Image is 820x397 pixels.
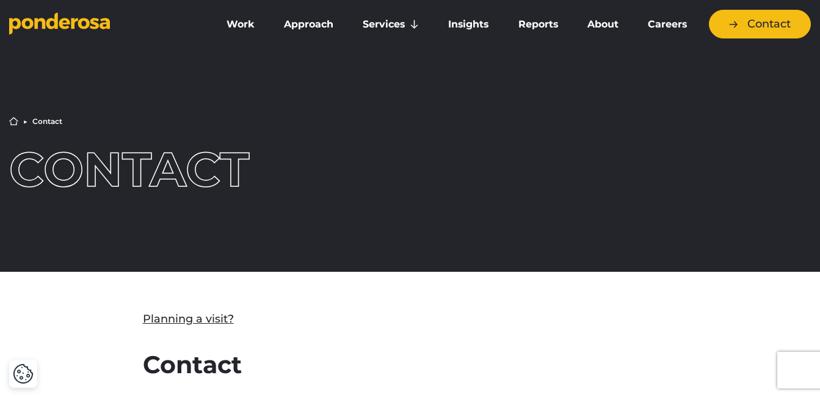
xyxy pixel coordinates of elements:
[506,12,570,37] a: Reports
[709,10,811,38] a: Contact
[636,12,699,37] a: Careers
[23,118,27,125] li: ▶︎
[350,12,431,37] a: Services
[575,12,631,37] a: About
[9,117,18,126] a: Home
[214,12,267,37] a: Work
[9,12,196,37] a: Go to homepage
[13,363,34,384] button: Cookie Settings
[143,347,678,383] h2: Contact
[143,311,234,327] a: Planning a visit?
[32,118,62,125] li: Contact
[13,363,34,384] img: Revisit consent button
[436,12,501,37] a: Insights
[272,12,346,37] a: Approach
[9,145,333,193] h1: Contact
